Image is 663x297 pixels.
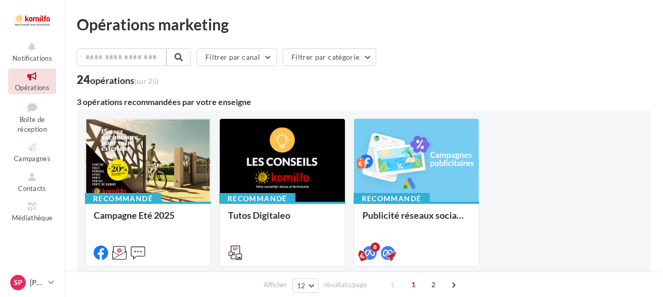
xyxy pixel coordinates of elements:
span: Opérations [15,83,49,92]
a: Campagnes [8,139,56,165]
span: Notifications [12,54,52,62]
span: Campagnes [14,154,50,163]
span: résultats/page [324,280,367,290]
div: Recommandé [219,193,295,204]
div: Opérations marketing [77,16,651,32]
a: Contacts [8,169,56,195]
div: Recommandé [85,193,161,204]
span: Sp [14,277,23,288]
span: Boîte de réception [18,115,47,133]
p: [PERSON_NAME] [30,277,44,288]
button: Filtrer par catégorie [283,48,376,66]
div: Publicité réseaux sociaux [362,210,471,231]
button: 12 [292,278,319,293]
a: Boîte de réception [8,98,56,136]
span: Médiathèque [12,214,53,222]
button: Filtrer par canal [197,48,277,66]
a: Opérations [8,68,56,94]
span: (sur 25) [134,77,159,85]
button: Notifications [8,39,56,64]
div: 24 [77,74,159,85]
span: Afficher [264,280,287,290]
div: 3 opérations recommandées par votre enseigne [77,98,651,106]
span: 2 [425,276,442,293]
div: opérations [90,76,159,85]
a: Sp [PERSON_NAME] [8,273,56,292]
div: Recommandé [354,193,430,204]
div: 8 [371,242,380,252]
span: Contacts [18,184,46,193]
div: Campagne Eté 2025 [94,210,202,231]
span: 1 [405,276,422,293]
a: Médiathèque [8,199,56,224]
span: 12 [297,282,306,290]
div: Tutos Digitaleo [228,210,337,231]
